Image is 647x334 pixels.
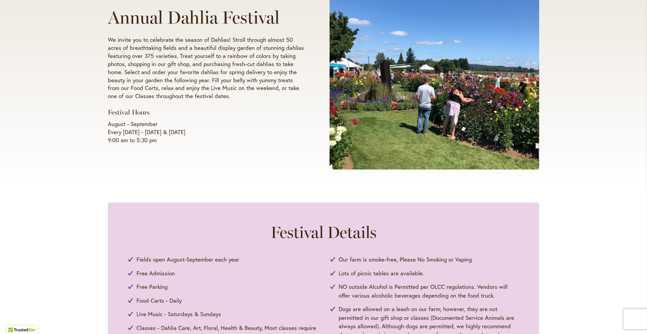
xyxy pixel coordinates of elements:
p: We invite you to celebrate the season of Dahlias! Stroll through almost 50 acres of breathtaking ... [108,36,304,100]
span: Lots of picnic tables are available. [339,269,424,278]
span: Free Parking [136,282,167,291]
h1: Annual Dahlia Festival [108,7,304,28]
h2: Festival Details [128,223,519,242]
span: Food Carts - Daily [136,296,182,305]
h3: Festival Hours [108,108,304,117]
span: Fields open August-September each year [136,255,239,264]
span: Free Admission [136,269,175,278]
span: Our farm is smoke-free, Please No Smoking or Vaping [339,255,472,264]
span: NO outside Alcohol is Permitted per OLCC regulations. Vendors will offer various alcoholic bevera... [339,282,519,300]
p: August - September Every [DATE] - [DATE] & [DATE] 9:00 am to 5:30 pm [108,120,304,144]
